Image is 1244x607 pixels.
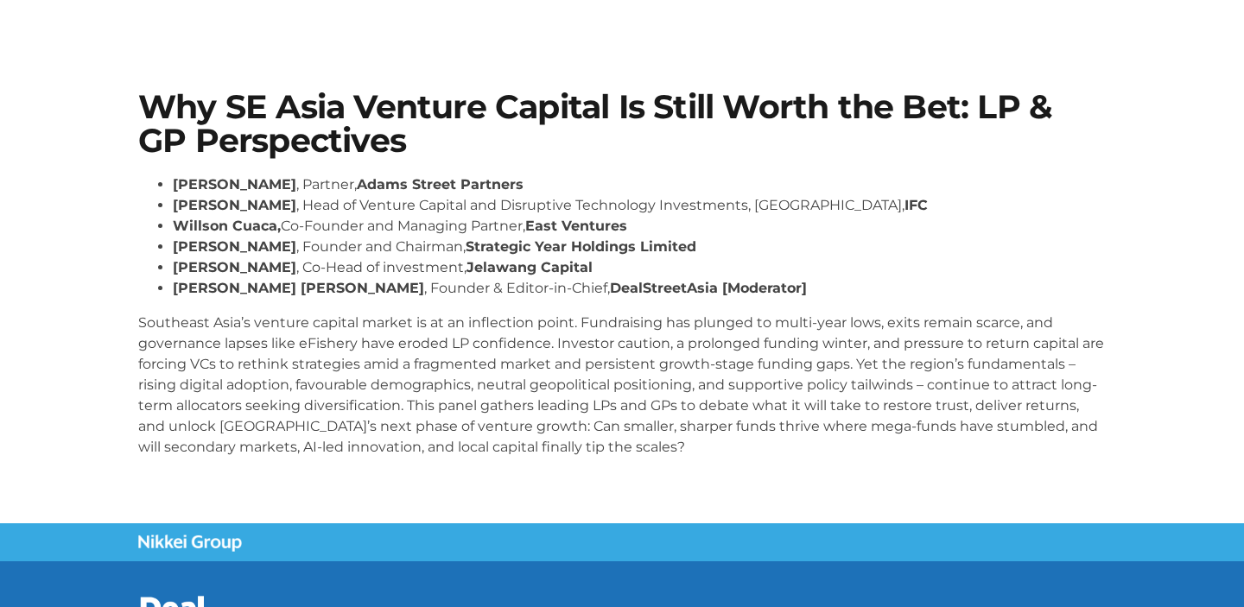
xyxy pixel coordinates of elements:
[138,313,1106,458] p: Southeast Asia’s venture capital market is at an inflection point. Fundraising has plunged to mul...
[173,278,1106,299] li: , Founder & Editor-in-Chief,
[173,218,281,234] strong: Willson Cuaca,
[525,218,627,234] strong: East Ventures
[357,176,524,193] strong: Adams Street Partners
[466,259,593,275] strong: Jelawang Capital
[173,216,1106,237] li: Co-Founder and Managing Partner,
[173,237,1106,257] li: , Founder and Chairman,
[173,197,296,213] strong: [PERSON_NAME]
[138,534,242,552] img: Nikkei Group
[173,176,296,193] strong: [PERSON_NAME]
[173,259,296,275] strong: [PERSON_NAME]
[173,280,424,296] strong: [PERSON_NAME] [PERSON_NAME]
[173,257,1106,278] li: , Co-Head of investment,
[610,280,807,296] strong: DealStreetAsia [Moderator]
[466,238,696,255] strong: Strategic Year Holdings Limited
[173,195,1106,216] li: , Head of Venture Capital and Disruptive Technology Investments, [GEOGRAPHIC_DATA],
[904,197,928,213] strong: IFC
[173,174,1106,195] li: , Partner,
[138,91,1106,157] h1: Why SE Asia Venture Capital Is Still Worth the Bet: LP & GP Perspectives
[173,238,296,255] strong: [PERSON_NAME]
